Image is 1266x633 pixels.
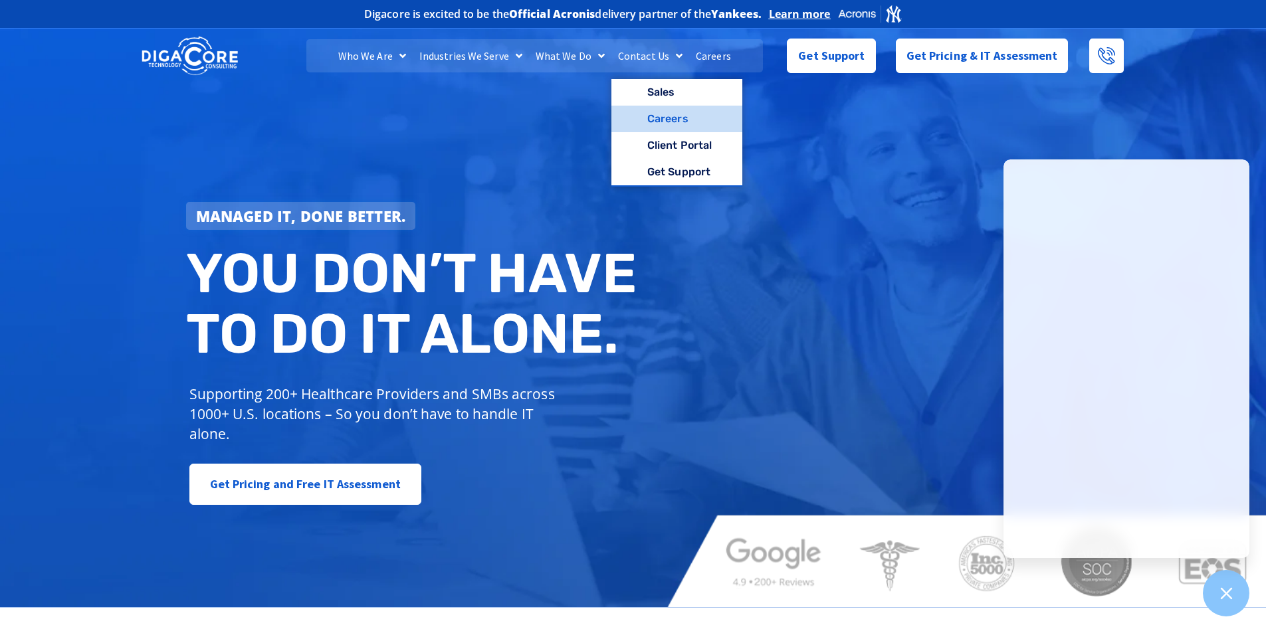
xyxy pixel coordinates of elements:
a: Careers [611,106,742,132]
img: Acronis [837,4,902,23]
a: Contact Us [611,39,689,72]
span: Get Pricing & IT Assessment [906,43,1058,69]
p: Supporting 200+ Healthcare Providers and SMBs across 1000+ U.S. locations – So you don’t have to ... [189,384,561,444]
strong: Managed IT, done better. [196,206,406,226]
span: Get Pricing and Free IT Assessment [210,471,401,497]
nav: Menu [306,39,762,72]
b: Official Acronis [509,7,595,21]
h2: You don’t have to do IT alone. [186,243,643,365]
a: Learn more [769,7,831,21]
ul: Contact Us [611,79,742,187]
span: Get Support [798,43,865,69]
a: Who We Are [332,39,413,72]
a: Get Support [611,159,742,185]
a: Managed IT, done better. [186,202,416,230]
b: Yankees. [711,7,762,21]
img: DigaCore Technology Consulting [142,35,238,77]
a: Get Pricing & IT Assessment [896,39,1069,73]
a: Sales [611,79,742,106]
iframe: Chatgenie Messenger [1003,159,1249,558]
a: What We Do [529,39,611,72]
a: Get Pricing and Free IT Assessment [189,464,421,505]
a: Industries We Serve [413,39,529,72]
h2: Digacore is excited to be the delivery partner of the [364,9,762,19]
a: Get Support [787,39,875,73]
a: Careers [689,39,738,72]
a: Client Portal [611,132,742,159]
